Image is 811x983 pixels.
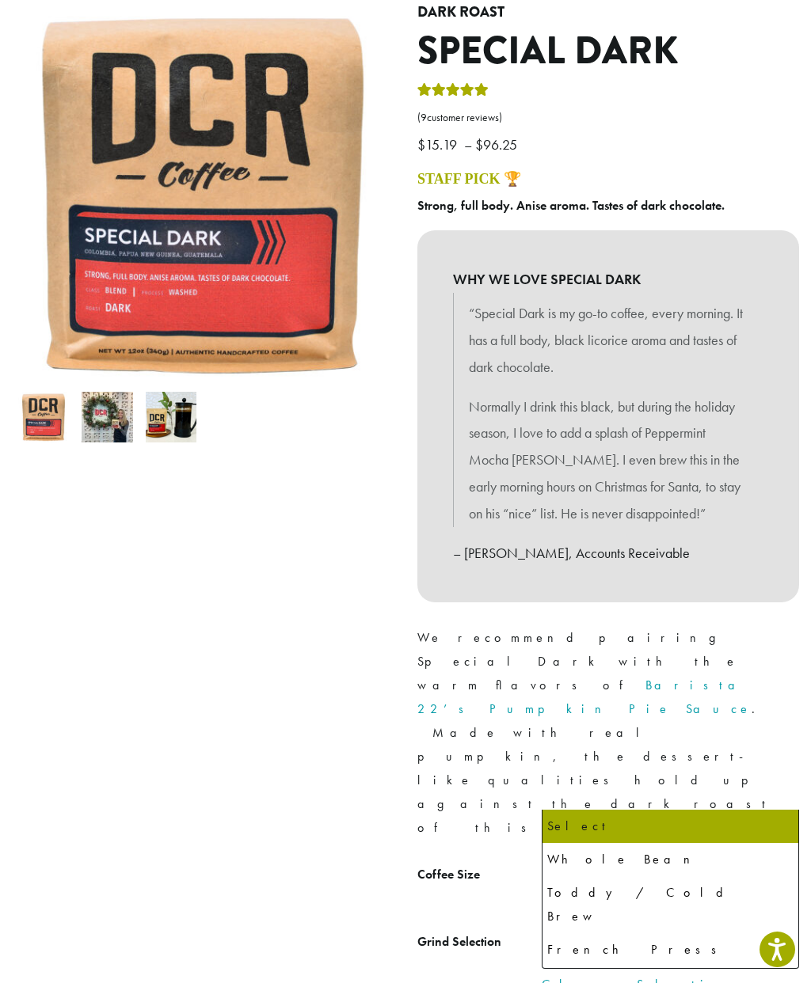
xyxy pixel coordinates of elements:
span: – [464,135,472,154]
b: Strong, full body. Anise aroma. Tastes of dark chocolate. [417,197,725,214]
h4: Dark Roast [417,4,799,21]
img: Special Dark [18,392,69,442]
img: Special Dark - Image 2 [82,392,132,442]
a: Barista 22’s Pumpkin Pie Sauce [417,677,752,717]
div: French Press [547,938,794,962]
p: We recommend pairing Special Dark with the warm flavors of . Made with real pumpkin, the dessert-... [417,626,799,841]
span: 9 [421,111,427,124]
a: (9customer reviews) [417,110,799,126]
label: Coffee Size [417,863,542,886]
div: Rated 5.00 out of 5 [417,81,489,104]
div: Toddy / Cold Brew [547,881,794,928]
h1: Special Dark [417,28,799,74]
img: Special Dark - Image 3 [146,392,196,442]
li: Select [543,810,798,843]
p: “Special Dark is my go-to coffee, every morning. It has a full body, black licorice aroma and tas... [469,300,748,380]
span: $ [417,135,425,154]
bdi: 96.25 [475,135,521,154]
div: Whole Bean [547,848,794,871]
bdi: 15.19 [417,135,461,154]
p: Normally I drink this black, but during the holiday season, I love to add a splash of Peppermint ... [469,393,748,527]
span: $ [475,135,483,154]
b: WHY WE LOVE SPECIAL DARK [453,266,763,293]
label: Grind Selection [417,931,542,954]
a: STAFF PICK 🏆 [417,171,521,187]
p: – [PERSON_NAME], Accounts Receivable [453,540,763,567]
